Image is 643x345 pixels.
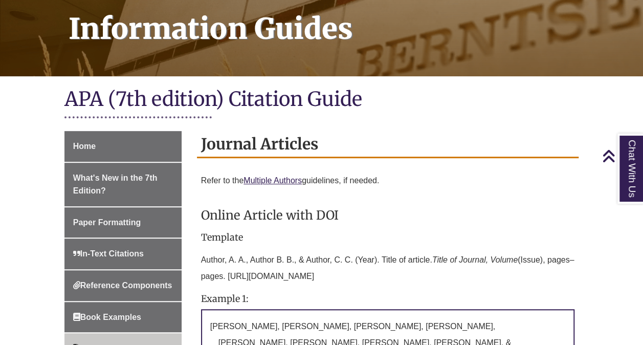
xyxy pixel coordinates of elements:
span: Reference Components [73,281,172,290]
em: Title of Journal, Volume [432,255,518,264]
h3: Online Article with DOI [201,203,575,227]
span: Paper Formatting [73,218,141,227]
h2: Journal Articles [197,131,579,158]
span: In-Text Citations [73,249,144,258]
span: Home [73,142,96,150]
span: What's New in the 7th Edition? [73,174,158,196]
a: What's New in the 7th Edition? [64,163,182,206]
h4: Template [201,232,575,243]
span: Book Examples [73,313,141,321]
p: Refer to the guidelines, if needed. [201,168,575,193]
a: Home [64,131,182,162]
p: Author, A. A., Author B. B., & Author, C. C. (Year). Title of article. (Issue), pages–pages. [URL... [201,248,575,289]
a: Reference Components [64,270,182,301]
a: Multiple Authors [243,176,302,185]
a: In-Text Citations [64,239,182,269]
a: Paper Formatting [64,207,182,238]
a: Book Examples [64,302,182,333]
h4: Example 1: [201,294,575,304]
a: Back to Top [602,149,640,163]
h1: APA (7th edition) Citation Guide [64,87,579,114]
